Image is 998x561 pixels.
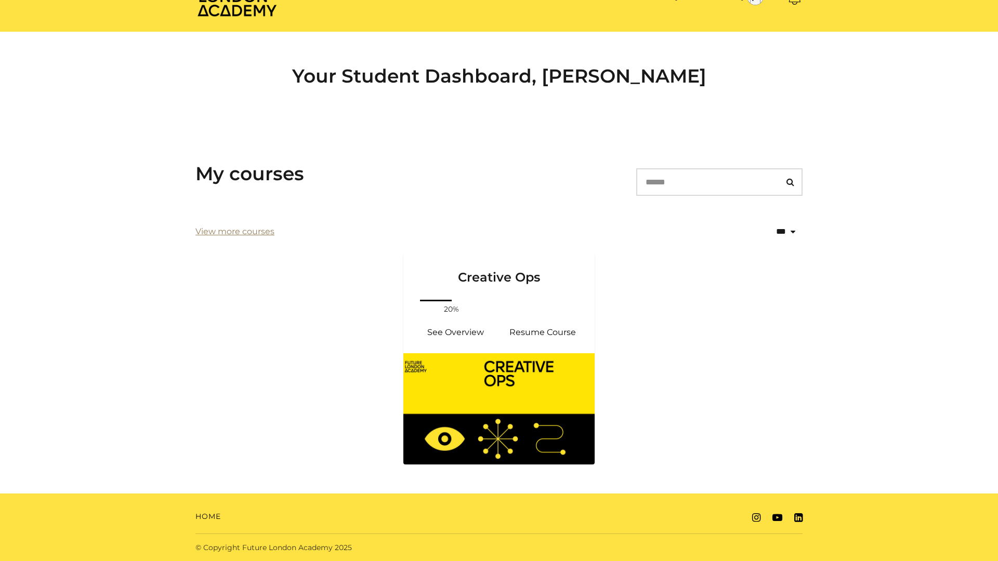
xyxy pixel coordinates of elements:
[416,253,582,285] h3: Creative Ops
[403,253,595,298] a: Creative Ops
[439,304,464,315] span: 20%
[195,163,304,185] h3: My courses
[195,65,803,87] h2: Your Student Dashboard, [PERSON_NAME]
[731,218,803,245] select: status
[412,320,499,345] a: Creative Ops: See Overview
[195,511,221,522] a: Home
[195,225,274,238] a: View more courses
[187,542,499,553] div: © Copyright Future London Academy 2025
[499,320,586,345] a: Creative Ops: Resume Course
